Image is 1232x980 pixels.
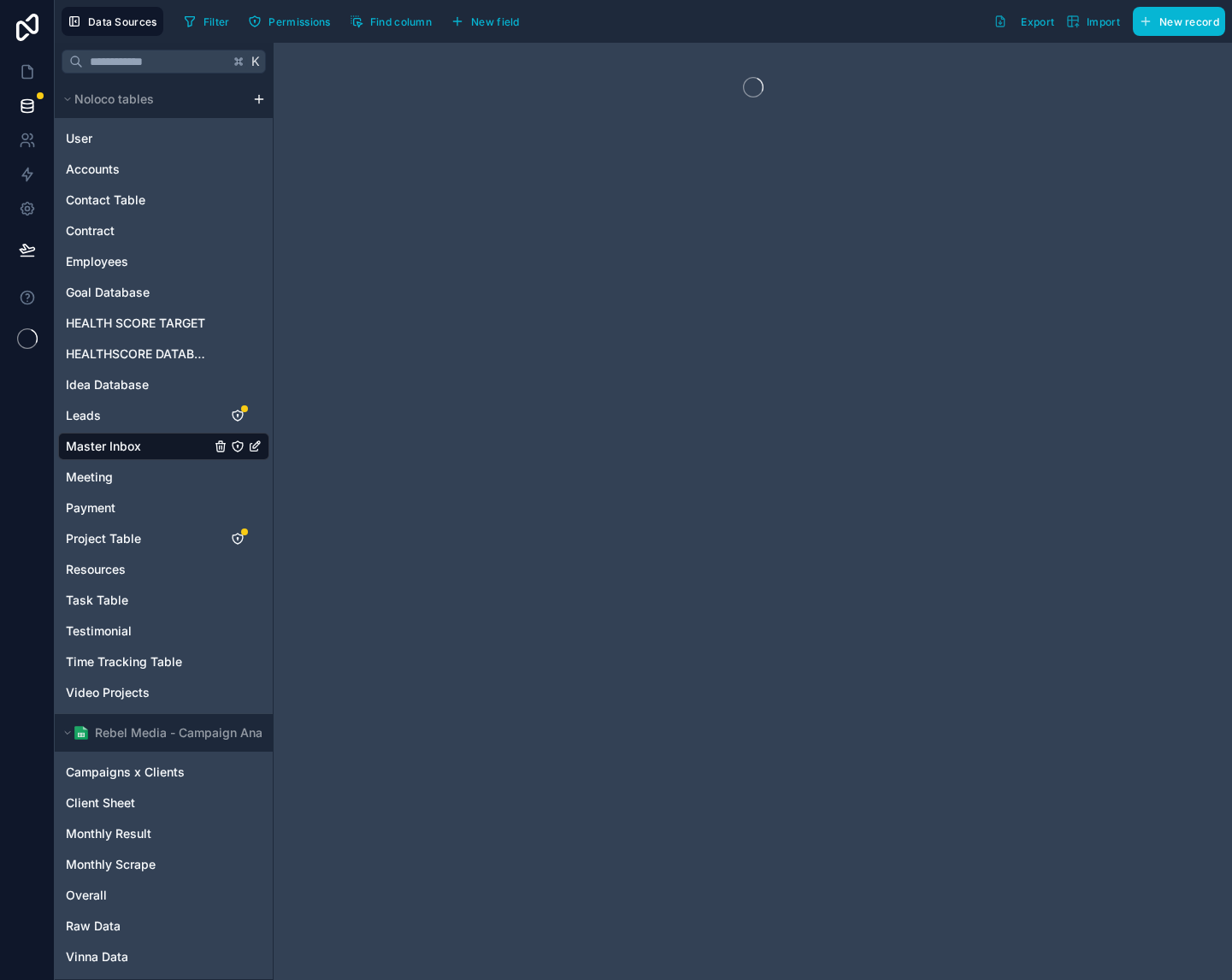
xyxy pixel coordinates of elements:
[66,918,227,935] a: Raw Data
[58,648,269,676] div: Time Tracking Table
[58,494,269,522] div: Payment
[62,7,163,36] button: Data Sources
[66,284,210,301] a: Goal Database
[66,623,210,640] a: Testimonial
[242,9,336,34] button: Permissions
[66,407,210,424] a: Leads
[66,407,101,424] span: Leads
[66,561,126,578] span: Resources
[66,684,150,701] span: Video Projects
[66,856,227,873] a: Monthly Scrape
[66,161,120,178] span: Accounts
[66,469,113,486] span: Meeting
[66,764,185,781] span: Campaigns x Clients
[66,794,135,812] span: Client Sheet
[203,15,230,28] span: Filter
[66,438,210,455] a: Master Inbox
[58,587,269,614] div: Task Table
[66,161,210,178] a: Accounts
[177,9,236,34] button: Filter
[66,592,128,609] span: Task Table
[987,7,1060,36] button: Export
[58,912,269,940] div: Raw Data
[66,764,227,781] a: Campaigns x Clients
[58,125,269,152] div: User
[66,856,156,873] span: Monthly Scrape
[1060,7,1126,36] button: Import
[66,253,210,270] a: Employees
[66,653,182,670] span: Time Tracking Table
[66,130,210,147] a: User
[58,617,269,645] div: Testimonial
[58,721,269,745] button: Google Sheets logoRebel Media - Campaign Analytics
[74,726,88,740] img: Google Sheets logo
[95,724,294,741] span: Rebel Media - Campaign Analytics
[66,948,227,965] a: Vinna Data
[370,15,432,28] span: Find column
[58,882,269,909] div: Overall
[66,222,210,239] a: Contract
[66,561,210,578] a: Resources
[66,315,210,332] a: HEALTH SCORE TARGET
[58,759,269,786] div: Campaigns x Clients
[445,9,526,34] button: New field
[58,217,269,245] div: Contract
[58,186,269,214] div: Contact Table
[1087,15,1120,28] span: Import
[66,592,210,609] a: Task Table
[58,463,269,491] div: Meeting
[66,438,141,455] span: Master Inbox
[66,684,210,701] a: Video Projects
[1126,7,1225,36] a: New record
[66,315,205,332] span: HEALTH SCORE TARGET
[58,248,269,275] div: Employees
[344,9,438,34] button: Find column
[66,794,227,812] a: Client Sheet
[1133,7,1225,36] button: New record
[66,887,107,904] span: Overall
[55,80,273,979] div: scrollable content
[66,948,128,965] span: Vinna Data
[58,340,269,368] div: HEALTHSCORE DATABASE
[66,130,92,147] span: User
[66,222,115,239] span: Contract
[66,499,210,517] a: Payment
[66,345,210,363] a: HEALTHSCORE DATABASE
[66,192,210,209] a: Contact Table
[58,943,269,971] div: Vinna Data
[74,91,154,108] span: Noloco tables
[471,15,520,28] span: New field
[58,310,269,337] div: HEALTH SCORE TARGET
[66,825,227,842] a: Monthly Result
[58,525,269,552] div: Project Table
[58,679,269,706] div: Video Projects
[58,789,269,817] div: Client Sheet
[1159,15,1219,28] span: New record
[58,87,245,111] button: Noloco tables
[66,284,150,301] span: Goal Database
[66,887,227,904] a: Overall
[268,15,330,28] span: Permissions
[1021,15,1054,28] span: Export
[66,376,149,393] span: Idea Database
[58,279,269,306] div: Goal Database
[66,918,121,935] span: Raw Data
[58,820,269,847] div: Monthly Result
[58,371,269,398] div: Idea Database
[66,253,128,270] span: Employees
[88,15,157,28] span: Data Sources
[66,192,145,209] span: Contact Table
[66,530,210,547] a: Project Table
[66,623,132,640] span: Testimonial
[58,402,269,429] div: Leads
[66,499,115,517] span: Payment
[58,851,269,878] div: Monthly Scrape
[242,9,343,34] a: Permissions
[66,376,210,393] a: Idea Database
[58,156,269,183] div: Accounts
[66,825,151,842] span: Monthly Result
[58,556,269,583] div: Resources
[58,433,269,460] div: Master Inbox
[66,530,141,547] span: Project Table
